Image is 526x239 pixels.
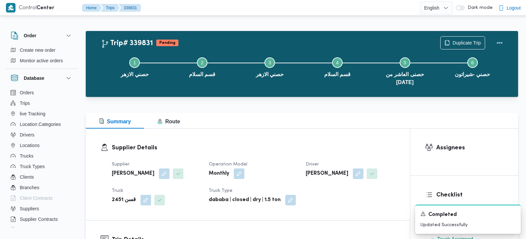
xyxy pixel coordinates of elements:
[20,215,58,223] span: Supplier Contracts
[8,203,75,214] button: Suppliers
[20,205,39,213] span: Suppliers
[8,108,75,119] button: live Tracking
[20,89,34,97] span: Orders
[11,32,73,40] button: Order
[8,151,75,161] button: Trucks
[156,40,178,46] span: Pending
[20,184,39,192] span: Branches
[209,170,229,178] b: Monthly
[112,162,130,166] span: Supplier
[201,60,203,65] span: 2
[404,60,406,65] span: 5
[8,182,75,193] button: Branches
[436,191,504,199] h3: Checklist
[20,141,40,149] span: Locations
[169,49,236,84] button: قسم السلام
[118,4,141,12] button: 339831
[436,143,504,152] h3: Assignees
[112,196,136,204] b: قسن 2451
[20,163,45,170] span: Truck Types
[20,226,36,234] span: Devices
[8,140,75,151] button: Locations
[8,45,75,55] button: Create new order
[8,172,75,182] button: Clients
[306,162,319,166] span: Driver
[8,224,75,235] button: Devices
[8,119,75,130] button: Location Categories
[20,120,61,128] span: Location Categories
[5,45,78,69] div: Order
[112,189,123,193] span: Truck
[455,71,490,78] span: حصني -شيراتون
[11,74,73,82] button: Database
[99,119,131,124] span: Summary
[8,87,75,98] button: Orders
[24,32,36,40] h3: Order
[336,60,339,65] span: 4
[371,49,439,92] button: حصنى العاشر من [DATE]
[112,170,154,178] b: [PERSON_NAME]
[20,152,33,160] span: Trucks
[121,71,148,78] span: حصني الازهر
[465,5,493,11] span: Dark mode
[24,74,44,82] h3: Database
[157,119,180,124] span: Route
[6,3,15,13] img: X8yXhbKr1z7QwAAAABJRU5ErkJggg==
[268,60,271,65] span: 3
[101,49,169,84] button: حصني الازهر
[8,161,75,172] button: Truck Types
[376,71,433,86] span: حصنى العاشر من [DATE]
[82,4,102,12] button: Home
[236,49,304,84] button: حصني الازهر
[20,131,34,139] span: Drivers
[20,57,63,65] span: Monitor active orders
[8,214,75,224] button: Supplier Contracts
[452,39,481,47] span: Duplicate Trip
[471,60,474,65] span: 6
[439,49,506,84] button: حصني -شيراتون
[420,222,515,228] p: Updated Successfully
[20,46,55,54] span: Create new order
[428,211,457,219] span: Completed
[20,173,34,181] span: Clients
[420,211,515,219] div: Notification
[101,39,153,48] h2: Trip# 339831
[209,196,281,204] b: dababa | closed | dry | 1.5 ton
[306,170,348,178] b: [PERSON_NAME]
[324,71,351,78] span: قسم السلام
[101,4,120,12] button: Trips
[20,99,30,107] span: Trips
[20,110,46,118] span: live Tracking
[159,41,175,45] b: Pending
[20,194,53,202] span: Client Contracts
[303,49,371,84] button: قسم السلام
[8,55,75,66] button: Monitor active orders
[37,6,54,11] b: Center
[493,36,506,49] button: Actions
[209,189,232,193] span: Truck Type
[256,71,284,78] span: حصني الازهر
[209,162,247,166] span: Operation Model
[440,36,485,49] button: Duplicate Trip
[112,143,395,152] h3: Supplier Details
[8,98,75,108] button: Trips
[189,71,215,78] span: قسم السلام
[8,130,75,140] button: Drivers
[496,1,523,15] button: Logout
[507,4,521,12] span: Logout
[134,60,136,65] span: 1
[8,193,75,203] button: Client Contracts
[5,87,78,230] div: Database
